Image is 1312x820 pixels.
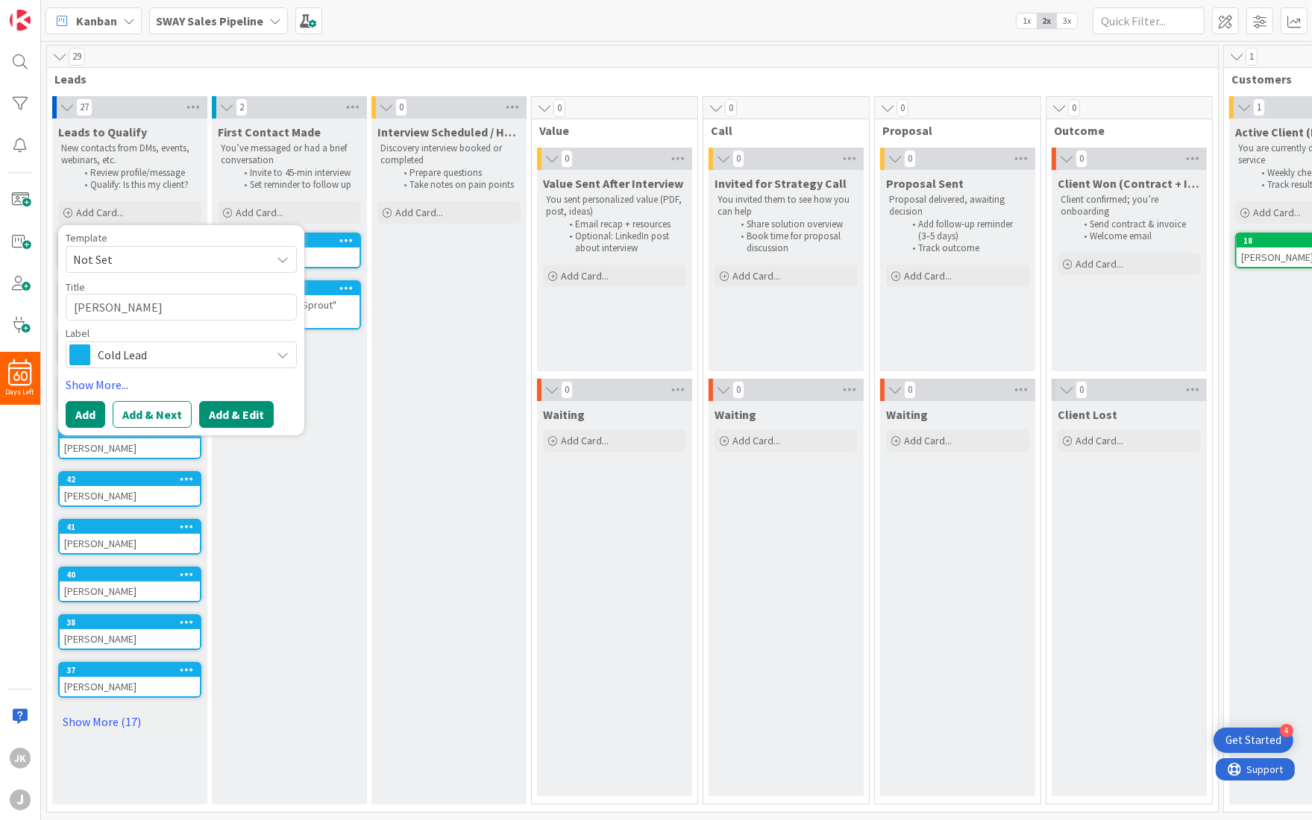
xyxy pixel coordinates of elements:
[58,567,201,602] a: 40[PERSON_NAME]
[66,570,200,580] div: 40
[561,230,684,255] li: Optional: LinkedIn post about interview
[1068,99,1080,117] span: 0
[395,179,518,191] li: Take notes on pain points
[1246,48,1258,66] span: 1
[60,663,200,677] div: 37
[31,2,68,20] span: Support
[1093,7,1205,34] input: Quick Filter...
[543,407,585,422] span: Waiting
[60,581,200,601] div: [PERSON_NAME]
[58,710,201,734] a: Show More (17)
[1076,230,1199,242] li: Welcome email
[60,629,200,649] div: [PERSON_NAME]
[561,150,573,168] span: 0
[904,381,916,399] span: 0
[904,269,952,283] span: Add Card...
[1076,381,1087,399] span: 0
[904,242,1027,254] li: Track outcome
[1253,206,1301,219] span: Add Card...
[882,123,1022,138] span: Proposal
[395,206,443,219] span: Add Card...
[1076,257,1123,271] span: Add Card...
[380,142,518,167] p: Discovery interview booked or completed
[58,614,201,650] a: 38[PERSON_NAME]
[10,789,31,810] div: j
[60,473,200,505] div: 42[PERSON_NAME]
[199,401,274,428] button: Add & Edit
[1076,218,1199,230] li: Send contract & invoice
[377,124,521,139] span: Interview Scheduled / Held
[236,167,359,179] li: Invite to 45-min interview
[60,486,200,505] div: [PERSON_NAME]
[10,10,31,31] img: Visit kanbanzone.com
[66,401,105,428] button: Add
[904,434,952,447] span: Add Card...
[66,328,90,338] span: Label
[732,381,744,399] span: 0
[61,142,198,167] p: New contacts from DMs, events, webinars, etc.
[58,423,201,459] a: 43[PERSON_NAME]
[54,72,1199,86] span: Leads
[60,473,200,486] div: 42
[904,218,1027,243] li: Add follow-up reminder (3–5 days)
[60,520,200,534] div: 41
[76,179,199,191] li: Qualify: Is this my client?
[395,98,407,116] span: 0
[732,230,856,255] li: Book time for proposal discussion
[73,250,260,269] span: Not Set
[539,123,679,138] span: Value
[561,269,609,283] span: Add Card...
[561,381,573,399] span: 0
[60,438,200,458] div: [PERSON_NAME]
[725,99,737,117] span: 0
[60,616,200,629] div: 38
[221,142,358,167] p: You’ve messaged or had a brief conversation
[561,218,684,230] li: Email recap + resources
[13,371,28,382] span: 60
[66,665,200,675] div: 37
[546,194,683,218] p: You sent personalized value (PDF, post, ideas)
[553,99,565,117] span: 0
[715,407,756,422] span: Waiting
[889,194,1026,218] p: Proposal delivered, awaiting decision
[732,218,856,230] li: Share solution overview
[60,520,200,553] div: 41[PERSON_NAME]
[1058,407,1117,422] span: Client Lost
[1058,176,1201,191] span: Client Won (Contract + Invoice)
[715,176,847,191] span: Invited for Strategy Call
[10,748,31,769] div: JK
[1054,123,1193,138] span: Outcome
[98,344,263,365] span: Cold Lead
[1061,194,1198,218] p: Client confirmed; you’re onboarding
[236,179,359,191] li: Set reminder to follow up
[60,616,200,649] div: 38[PERSON_NAME]
[66,474,200,485] div: 42
[732,434,780,447] span: Add Card...
[60,568,200,581] div: 40
[1076,434,1123,447] span: Add Card...
[58,519,201,555] a: 41[PERSON_NAME]
[904,150,916,168] span: 0
[66,522,200,532] div: 41
[69,48,85,66] span: 29
[60,534,200,553] div: [PERSON_NAME]
[66,294,297,321] textarea: [PERSON_NAME]
[543,176,683,191] span: Value Sent After Interview
[718,194,855,218] p: You invited them to see how you can help
[76,98,92,116] span: 27
[732,269,780,283] span: Add Card...
[886,176,964,191] span: Proposal Sent
[66,233,107,243] span: Template
[1225,733,1281,748] div: Get Started
[236,206,283,219] span: Add Card...
[711,123,850,138] span: Call
[76,12,117,30] span: Kanban
[60,677,200,696] div: [PERSON_NAME]
[58,662,201,698] a: 37[PERSON_NAME]
[897,99,908,117] span: 0
[66,376,297,394] a: Show More...
[395,167,518,179] li: Prepare questions
[1253,98,1265,116] span: 1
[218,124,321,139] span: First Contact Made
[1017,13,1037,28] span: 1x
